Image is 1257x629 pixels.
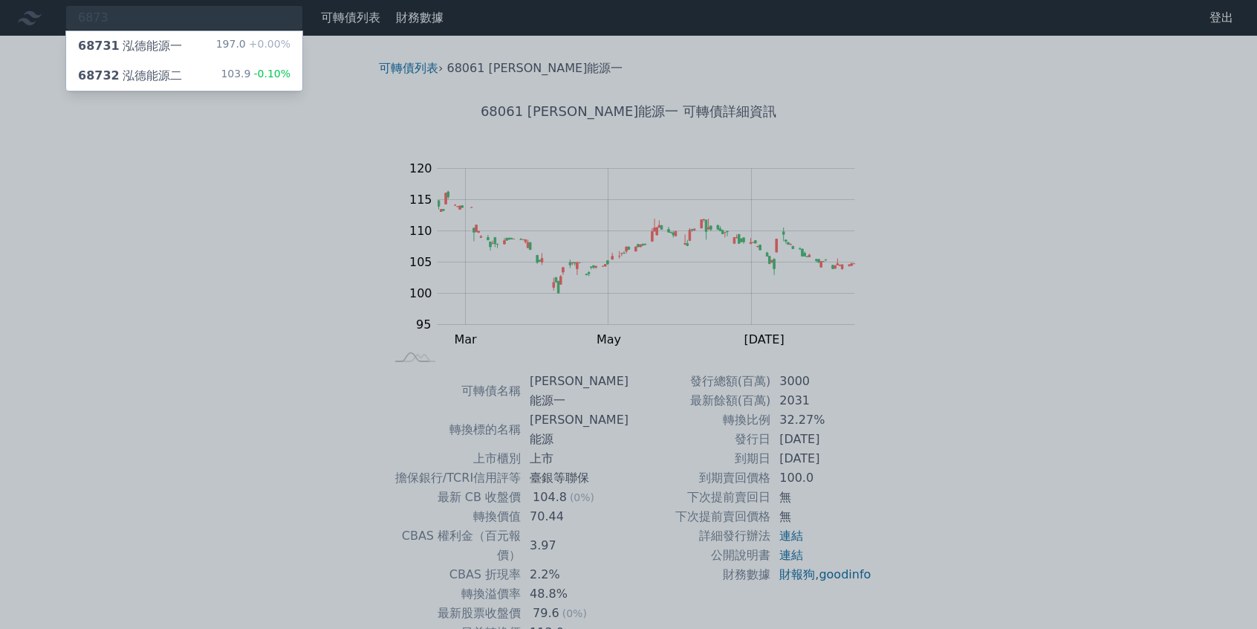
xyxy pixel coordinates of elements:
div: 泓德能源二 [78,67,182,85]
span: 68732 [78,68,120,83]
a: 68732泓德能源二 103.9-0.10% [66,61,302,91]
a: 68731泓德能源一 197.0+0.00% [66,31,302,61]
span: +0.00% [246,38,290,50]
span: 68731 [78,39,120,53]
div: 103.9 [221,67,290,85]
div: 197.0 [216,37,290,55]
div: 泓德能源一 [78,37,182,55]
span: -0.10% [250,68,290,80]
